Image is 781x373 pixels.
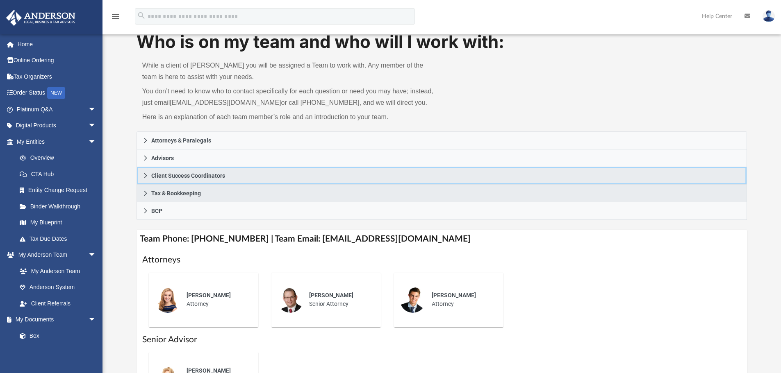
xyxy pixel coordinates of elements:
a: My Documentsarrow_drop_down [6,312,105,328]
p: You don’t need to know who to contact specifically for each question or need you may have; instea... [142,86,436,109]
p: While a client of [PERSON_NAME] you will be assigned a Team to work with. Any member of the team ... [142,60,436,83]
span: arrow_drop_down [88,133,105,150]
a: [EMAIL_ADDRESS][DOMAIN_NAME] [170,99,281,106]
div: Attorney [426,285,498,314]
p: Here is an explanation of each team member’s role and an introduction to your team. [142,111,436,123]
a: My Anderson Teamarrow_drop_down [6,247,105,263]
a: BCP [137,202,747,220]
h4: Team Phone: [PHONE_NUMBER] | Team Email: [EMAIL_ADDRESS][DOMAIN_NAME] [137,230,747,248]
img: User Pic [763,10,775,22]
span: Advisors [151,155,174,161]
span: [PERSON_NAME] [187,292,231,298]
a: My Blueprint [11,215,105,231]
i: search [137,11,146,20]
a: Online Ordering [6,52,109,69]
a: Order StatusNEW [6,85,109,102]
a: Attorneys & Paralegals [137,131,747,149]
h1: Senior Advisor [142,334,742,346]
img: thumbnail [155,287,181,313]
a: CTA Hub [11,166,109,182]
div: Senior Attorney [303,285,375,314]
div: Attorney [181,285,253,314]
a: Box [11,328,100,344]
img: thumbnail [400,287,426,313]
a: Home [6,36,109,52]
a: Tax Due Dates [11,231,109,247]
i: menu [111,11,121,21]
h1: Who is on my team and who will I work with: [137,30,747,54]
span: [PERSON_NAME] [432,292,476,298]
h1: Attorneys [142,254,742,266]
span: arrow_drop_down [88,312,105,328]
span: Attorneys & Paralegals [151,138,211,143]
img: thumbnail [277,287,303,313]
a: Tax & Bookkeeping [137,185,747,202]
span: Client Success Coordinators [151,173,225,179]
span: [PERSON_NAME] [309,292,353,298]
a: menu [111,16,121,21]
a: Binder Walkthrough [11,198,109,215]
img: Anderson Advisors Platinum Portal [4,10,78,26]
span: arrow_drop_down [88,247,105,264]
a: Digital Productsarrow_drop_down [6,118,109,134]
a: Advisors [137,149,747,167]
a: Meeting Minutes [11,344,105,360]
a: Client Referrals [11,295,105,312]
a: Overview [11,150,109,166]
a: Platinum Q&Aarrow_drop_down [6,101,109,118]
a: Anderson System [11,279,105,296]
span: arrow_drop_down [88,118,105,134]
div: NEW [47,87,65,99]
a: Entity Change Request [11,182,109,199]
a: My Entitiesarrow_drop_down [6,133,109,150]
a: Client Success Coordinators [137,167,747,185]
a: My Anderson Team [11,263,100,279]
span: Tax & Bookkeeping [151,190,201,196]
span: BCP [151,208,162,214]
span: arrow_drop_down [88,101,105,118]
a: Tax Organizers [6,68,109,85]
